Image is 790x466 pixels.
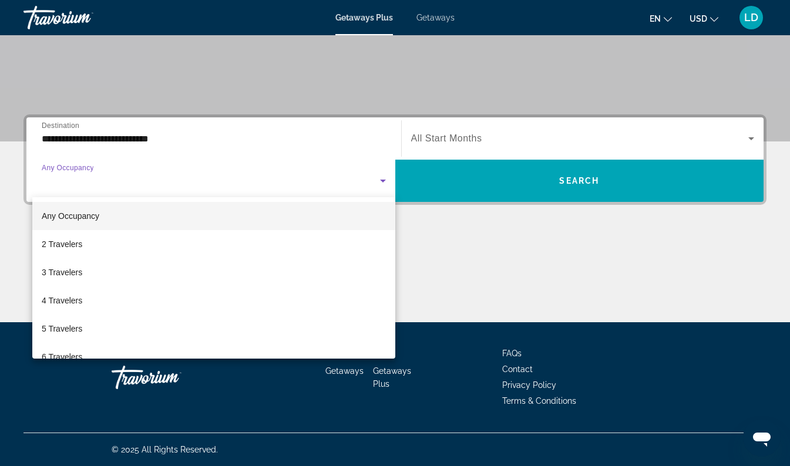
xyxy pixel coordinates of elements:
span: 4 Travelers [42,293,82,308]
span: 5 Travelers [42,322,82,336]
span: 6 Travelers [42,350,82,364]
iframe: Button to launch messaging window [743,419,781,457]
span: 3 Travelers [42,265,82,279]
span: Any Occupancy [42,211,99,221]
span: 2 Travelers [42,237,82,251]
